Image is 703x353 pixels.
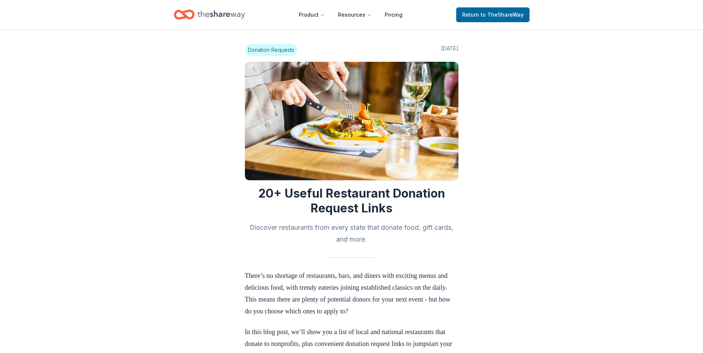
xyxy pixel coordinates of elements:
span: Donation Requests [245,44,297,56]
p: There’s no shortage of restaurants, bars, and diners with exciting menus and delicious food, with... [245,270,458,317]
img: Image for 20+ Useful Restaurant Donation Request Links [245,62,458,180]
a: Pricing [379,7,408,22]
h2: Discover restaurants from every state that donate food, gift cards, and more. [245,222,458,245]
button: Product [293,7,331,22]
h1: 20+ Useful Restaurant Donation Request Links [245,186,458,216]
span: [DATE] [441,44,458,56]
a: Home [174,6,245,23]
nav: Main [293,6,408,23]
span: Return [462,10,524,19]
span: to TheShareWay [481,11,524,18]
button: Resources [332,7,377,22]
a: Returnto TheShareWay [456,7,530,22]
